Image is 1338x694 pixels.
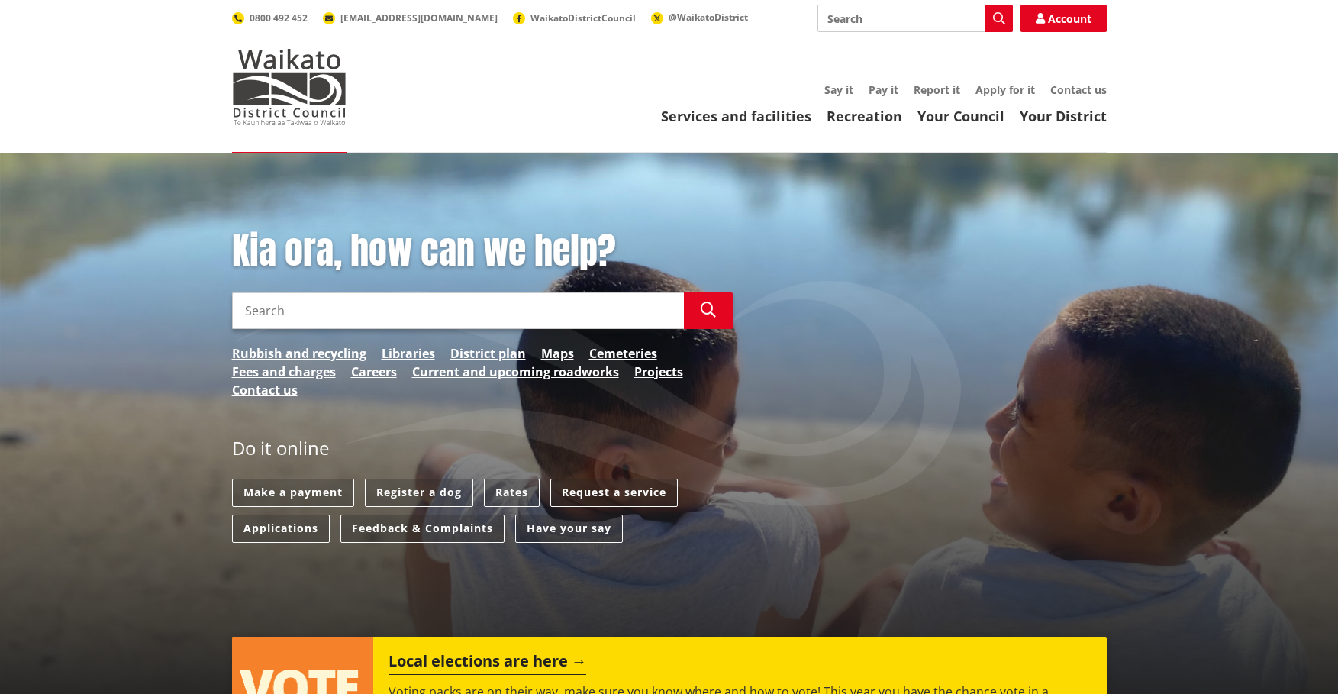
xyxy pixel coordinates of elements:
[340,515,505,543] a: Feedback & Complaints
[232,437,329,464] h2: Do it online
[232,381,298,399] a: Contact us
[232,479,354,507] a: Make a payment
[351,363,397,381] a: Careers
[669,11,748,24] span: @WaikatoDistrict
[827,107,902,125] a: Recreation
[975,82,1035,97] a: Apply for it
[340,11,498,24] span: [EMAIL_ADDRESS][DOMAIN_NAME]
[541,344,574,363] a: Maps
[589,344,657,363] a: Cemeteries
[389,652,586,675] h2: Local elections are here
[1020,107,1107,125] a: Your District
[1050,82,1107,97] a: Contact us
[232,11,308,24] a: 0800 492 452
[550,479,678,507] a: Request a service
[484,479,540,507] a: Rates
[450,344,526,363] a: District plan
[513,11,636,24] a: WaikatoDistrictCouncil
[651,11,748,24] a: @WaikatoDistrict
[914,82,960,97] a: Report it
[917,107,1004,125] a: Your Council
[232,49,347,125] img: Waikato District Council - Te Kaunihera aa Takiwaa o Waikato
[412,363,619,381] a: Current and upcoming roadworks
[824,82,853,97] a: Say it
[817,5,1013,32] input: Search input
[661,107,811,125] a: Services and facilities
[250,11,308,24] span: 0800 492 452
[530,11,636,24] span: WaikatoDistrictCouncil
[323,11,498,24] a: [EMAIL_ADDRESS][DOMAIN_NAME]
[634,363,683,381] a: Projects
[232,292,684,329] input: Search input
[365,479,473,507] a: Register a dog
[232,363,336,381] a: Fees and charges
[1020,5,1107,32] a: Account
[382,344,435,363] a: Libraries
[232,344,366,363] a: Rubbish and recycling
[515,515,623,543] a: Have your say
[232,515,330,543] a: Applications
[232,229,733,273] h1: Kia ora, how can we help?
[869,82,898,97] a: Pay it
